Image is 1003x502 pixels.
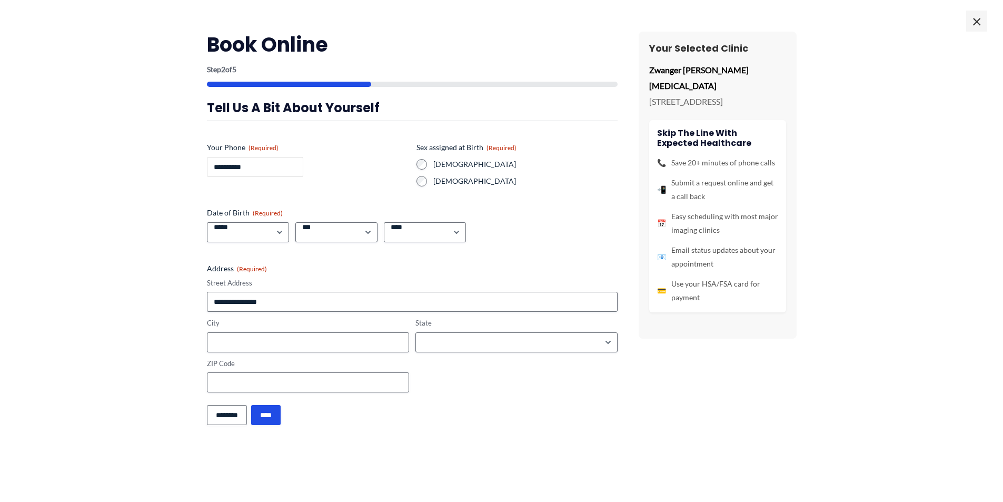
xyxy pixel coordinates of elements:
p: Zwanger [PERSON_NAME] [MEDICAL_DATA] [649,62,786,93]
li: Email status updates about your appointment [657,243,778,271]
span: 5 [232,65,236,74]
span: (Required) [249,144,279,152]
legend: Sex assigned at Birth [416,142,517,153]
li: Use your HSA/FSA card for payment [657,277,778,304]
li: Easy scheduling with most major imaging clinics [657,210,778,237]
label: ZIP Code [207,359,409,369]
legend: Address [207,263,267,274]
p: Step of [207,66,618,73]
label: Street Address [207,278,618,288]
span: 📅 [657,216,666,230]
legend: Date of Birth [207,208,283,218]
span: 📞 [657,156,666,170]
p: [STREET_ADDRESS] [649,94,786,110]
li: Save 20+ minutes of phone calls [657,156,778,170]
span: (Required) [237,265,267,273]
span: (Required) [486,144,517,152]
label: Your Phone [207,142,408,153]
h4: Skip the line with Expected Healthcare [657,128,778,148]
span: (Required) [253,209,283,217]
label: City [207,318,409,328]
span: 💳 [657,284,666,298]
h2: Book Online [207,32,618,57]
label: [DEMOGRAPHIC_DATA] [433,159,618,170]
span: 📧 [657,250,666,264]
span: 2 [221,65,225,74]
li: Submit a request online and get a call back [657,176,778,203]
h3: Your Selected Clinic [649,42,786,54]
span: 📲 [657,183,666,196]
h3: Tell us a bit about yourself [207,100,618,116]
label: State [415,318,618,328]
label: [DEMOGRAPHIC_DATA] [433,176,618,186]
span: × [966,11,987,32]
